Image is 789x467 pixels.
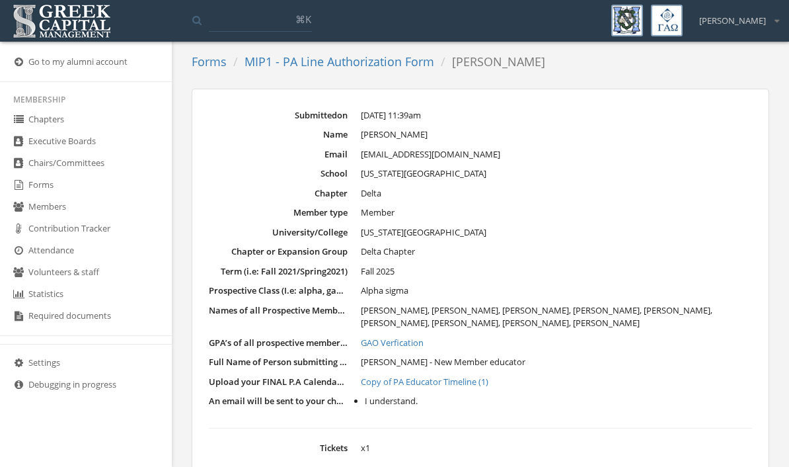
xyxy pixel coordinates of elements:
[361,265,394,277] span: Fall 2025
[244,54,434,69] a: MIP1 - PA Line Authorization Form
[361,376,752,389] a: Copy of PA Educator Timeline (1)
[209,167,348,180] dt: School
[295,13,311,26] span: ⌘K
[361,109,421,121] span: [DATE] 11:39am
[209,128,348,141] dt: Name
[699,15,766,27] span: [PERSON_NAME]
[361,304,712,329] span: [PERSON_NAME], [PERSON_NAME], [PERSON_NAME], [PERSON_NAME], [PERSON_NAME], [PERSON_NAME], [PERSON...
[361,226,486,238] span: [US_STATE][GEOGRAPHIC_DATA]
[361,206,752,220] dd: Member
[434,54,545,71] li: [PERSON_NAME]
[209,304,348,317] dt: Names of all Prospective Members
[209,226,348,239] dt: University/College
[209,376,348,388] dt: Upload your FINAL P.A Calendar and include dates for initiation, meeting dates and times, mid-rev...
[361,442,752,455] dd: x 1
[209,187,348,200] dt: Chapter
[691,5,779,27] div: [PERSON_NAME]
[209,442,348,454] dt: Tickets
[361,187,752,200] dd: Delta
[361,128,752,142] dd: [PERSON_NAME]
[209,245,348,258] dt: Chapter or Expansion Group
[192,54,227,69] a: Forms
[209,206,348,219] dt: Member type
[209,109,348,122] dt: Submitted on
[361,245,415,257] span: Delta Chapter
[361,356,525,368] span: [PERSON_NAME] - New Member educator
[361,337,752,350] a: GAO Verfication
[361,284,408,296] span: Alpha sigma
[365,395,752,408] li: I understand.
[209,284,348,297] dt: Prospective Class (I.e: alpha, gamma, xi Line)
[209,356,348,368] dt: Full Name of Person submitting this Form and your Role in the Chapter: (i.e. President, P.A Educa...
[209,148,348,161] dt: Email
[209,395,348,407] dt: An email will be sent to your chapter's email with additional information on your request for a P...
[361,167,752,181] dd: [US_STATE][GEOGRAPHIC_DATA]
[361,148,752,161] dd: [EMAIL_ADDRESS][DOMAIN_NAME]
[209,265,348,278] dt: Term (i.e: Fall 2021/Spring2021)
[209,337,348,349] dt: GPA’s of all prospective members (attach Member Grade Verification form) in PDF format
